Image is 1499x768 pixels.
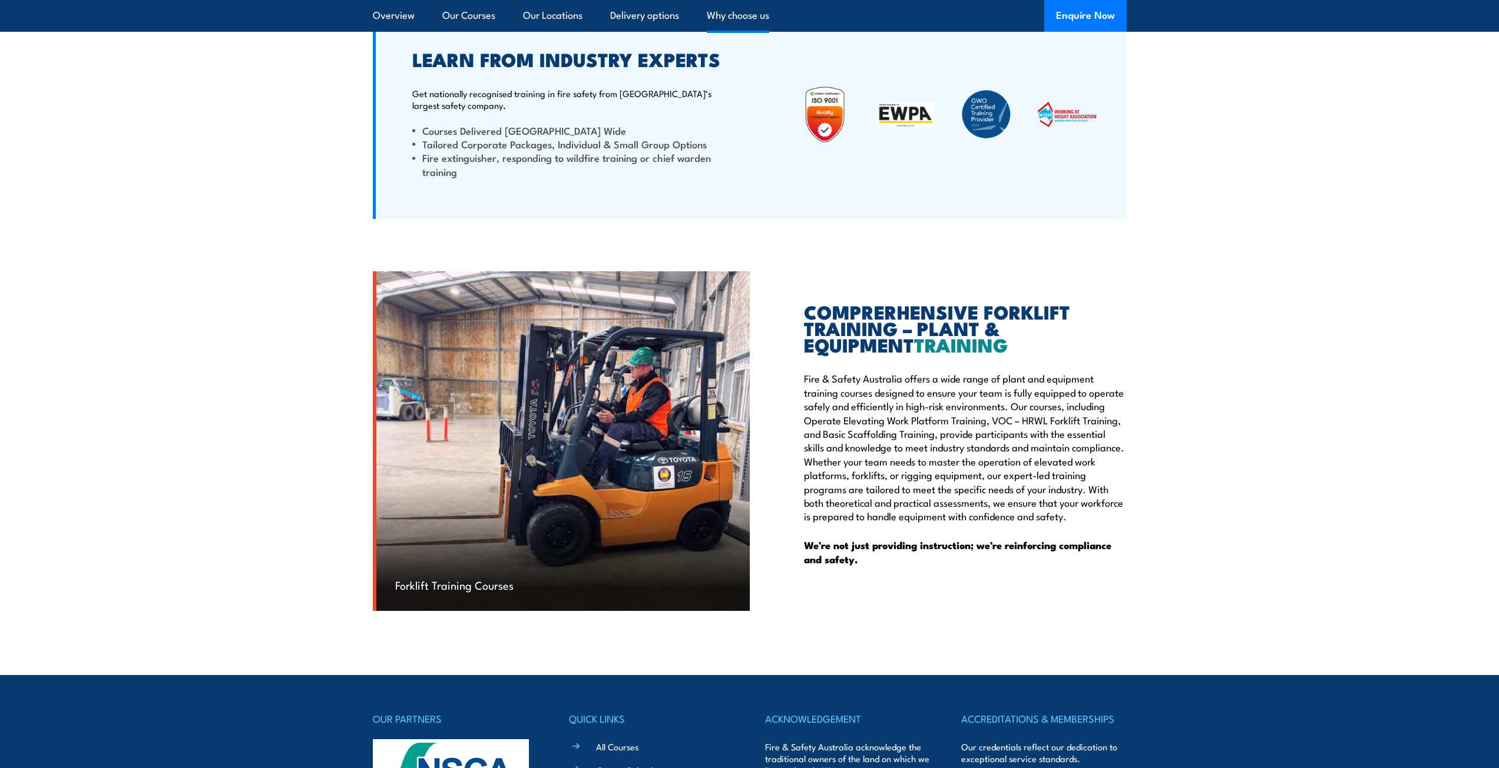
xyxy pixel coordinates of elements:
[957,85,1015,144] img: Fire & Safety Australia are a GWO Certified Training Provider 2024
[1038,102,1096,127] img: WAHA Working at height association – view FSAs working at height courses
[961,710,1126,727] h4: ACCREDITATIONS & MEMBERSHIPS
[596,740,638,753] a: All Courses
[961,741,1126,764] p: Our credentials reflect our dedication to exceptional service standards.
[804,537,1111,567] strong: We’re not just providing instruction; we’re reinforcing compliance and safety.
[412,124,721,137] li: Courses Delivered [GEOGRAPHIC_DATA] Wide
[412,51,721,67] h2: LEARN FROM INDUSTRY EXPERTS
[765,710,930,727] h4: ACKNOWLEDGEMENT
[412,88,721,111] p: Get nationally recognised training in fire safety from [GEOGRAPHIC_DATA]’s largest safety company.
[569,710,734,727] h4: QUICK LINKS
[804,303,1127,353] h2: COMPRERHENSIVE FORKLIFT TRAINING – PLANT & EQUIPMENT
[373,271,750,610] img: Forklift Training Courses & Plant & Equipment Courses
[395,577,514,593] span: Forklift Training Courses
[796,85,854,144] img: Untitled design (19)
[804,371,1127,523] p: Fire & Safety Australia offers a wide range of plant and equipment training courses designed to e...
[412,137,721,151] li: Tailored Corporate Packages, Individual & Small Group Options
[412,151,721,178] li: Fire extinguisher, responding to wildfire training or chief warden training
[914,330,1008,359] span: TRAINING
[373,710,538,727] h4: OUR PARTNERS
[876,102,935,127] img: EWPA: Elevating Work Platform Association of Australia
